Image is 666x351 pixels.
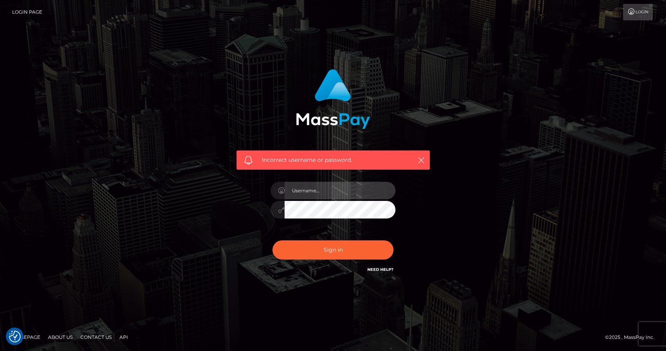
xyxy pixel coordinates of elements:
a: Login Page [12,4,42,20]
a: About Us [45,331,76,343]
input: Username... [285,182,395,199]
a: API [116,331,131,343]
div: © 2025 , MassPay Inc. [605,333,660,342]
a: Homepage [9,331,43,343]
button: Consent Preferences [9,331,21,342]
a: Contact Us [77,331,115,343]
img: MassPay Login [296,69,370,129]
button: Sign in [272,240,394,260]
span: Incorrect username or password. [262,156,404,164]
a: Need Help? [367,267,394,272]
img: Revisit consent button [9,331,21,342]
a: Login [623,4,653,20]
